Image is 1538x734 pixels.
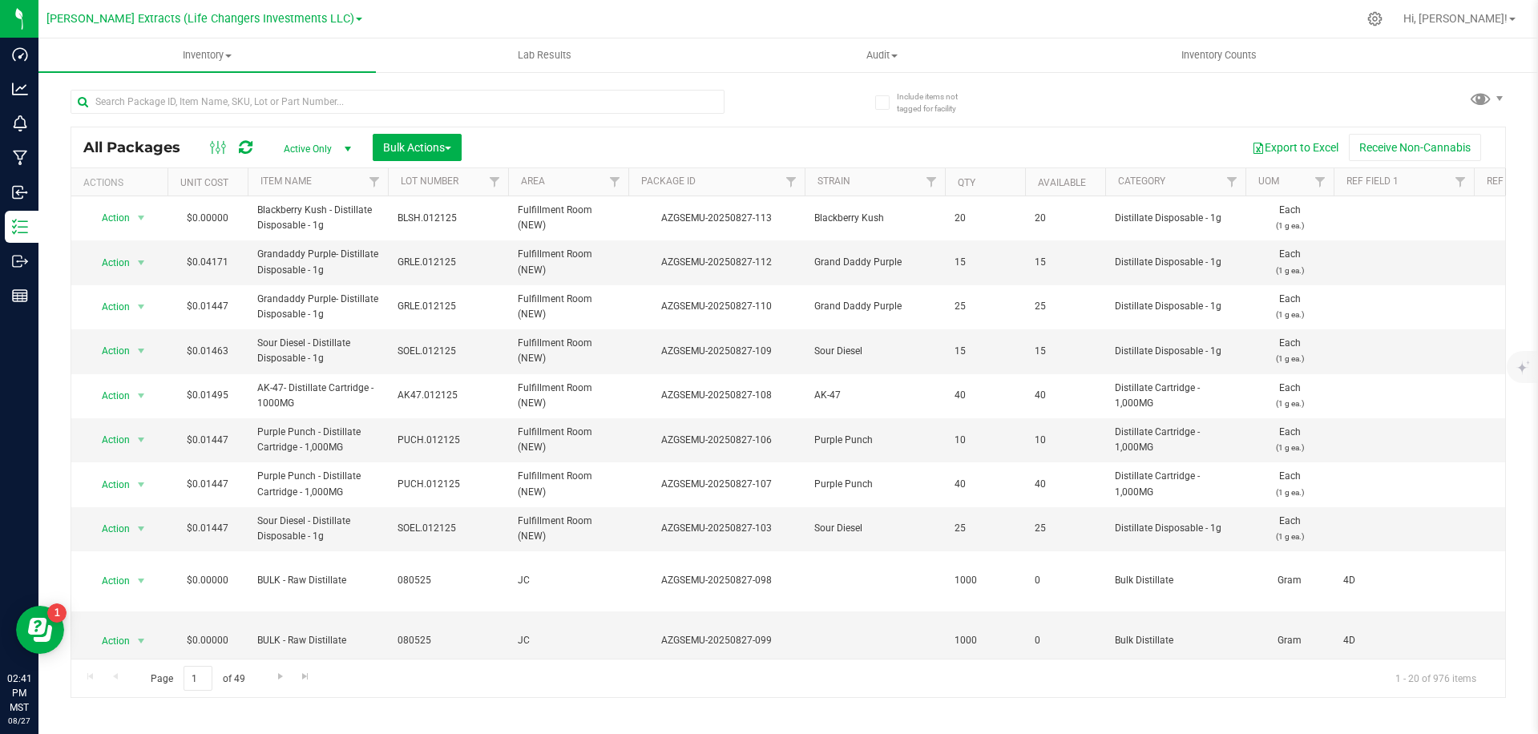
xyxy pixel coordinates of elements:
span: Fulfillment Room (NEW) [518,203,619,233]
a: Filter [1307,168,1334,196]
span: Purple Punch [814,477,935,492]
span: Gram [1255,633,1324,648]
span: 1000 [955,573,1015,588]
a: Inventory Counts [1051,38,1388,72]
div: AZGSEMU-20250827-106 [626,433,807,448]
button: Receive Non-Cannabis [1349,134,1481,161]
inline-svg: Dashboard [12,46,28,63]
div: AZGSEMU-20250827-109 [626,344,807,359]
span: 4D [1343,573,1464,588]
a: Filter [602,168,628,196]
span: Blackberry Kush - Distillate Disposable - 1g [257,203,378,233]
a: Area [521,175,545,187]
span: Bulk Distillate [1115,633,1236,648]
span: select [131,518,151,540]
inline-svg: Outbound [12,253,28,269]
span: Grand Daddy Purple [814,255,935,270]
a: Category [1118,175,1165,187]
span: Bulk Distillate [1115,573,1236,588]
span: Distillate Cartridge - 1,000MG [1115,425,1236,455]
span: JC [518,573,619,588]
div: Actions [83,177,161,188]
td: $0.00000 [168,196,248,240]
span: 0 [1035,573,1096,588]
span: JC [518,633,619,648]
td: $0.01447 [168,285,248,329]
span: Page of 49 [137,666,258,691]
span: 10 [955,433,1015,448]
a: Filter [482,168,508,196]
span: BLSH.012125 [398,211,499,226]
a: Filter [1219,168,1245,196]
span: Fulfillment Room (NEW) [518,292,619,322]
span: Fulfillment Room (NEW) [518,336,619,366]
span: select [131,630,151,652]
span: select [131,296,151,318]
a: Lab Results [376,38,713,72]
span: Inventory Counts [1160,48,1278,63]
p: (1 g ea.) [1255,351,1324,366]
span: select [131,252,151,274]
span: SOEL.012125 [398,521,499,536]
span: 20 [1035,211,1096,226]
a: Filter [918,168,945,196]
span: select [131,570,151,592]
a: Go to the last page [294,666,317,688]
a: Filter [1447,168,1474,196]
span: PUCH.012125 [398,433,499,448]
span: AK-47- Distillate Cartridge - 1000MG [257,381,378,411]
p: (1 g ea.) [1255,263,1324,278]
span: 25 [1035,521,1096,536]
span: Fulfillment Room (NEW) [518,381,619,411]
a: Filter [361,168,388,196]
span: 25 [955,299,1015,314]
span: Purple Punch - Distillate Cartridge - 1,000MG [257,425,378,455]
span: Fulfillment Room (NEW) [518,247,619,277]
div: AZGSEMU-20250827-110 [626,299,807,314]
span: Each [1255,469,1324,499]
p: (1 g ea.) [1255,529,1324,544]
p: (1 g ea.) [1255,485,1324,500]
span: Sour Diesel - Distillate Disposable - 1g [257,336,378,366]
span: Purple Punch [814,433,935,448]
span: Action [87,207,131,229]
span: 15 [955,344,1015,359]
a: Go to the next page [268,666,292,688]
span: 0 [1035,633,1096,648]
span: Each [1255,203,1324,233]
a: Qty [958,177,975,188]
div: AZGSEMU-20250827-103 [626,521,807,536]
span: 4D [1343,633,1464,648]
td: $0.01447 [168,507,248,551]
span: Action [87,429,131,451]
span: Action [87,630,131,652]
iframe: Resource center unread badge [47,603,67,623]
span: 1000 [955,633,1015,648]
span: Grandaddy Purple- Distillate Disposable - 1g [257,292,378,322]
td: $0.01463 [168,329,248,373]
span: Distillate Disposable - 1g [1115,299,1236,314]
span: [PERSON_NAME] Extracts (Life Changers Investments LLC) [46,12,354,26]
span: Distillate Disposable - 1g [1115,521,1236,536]
td: $0.01447 [168,462,248,506]
span: Sour Diesel [814,521,935,536]
span: select [131,474,151,496]
span: 10 [1035,433,1096,448]
span: SOEL.012125 [398,344,499,359]
p: 02:41 PM MST [7,671,31,715]
span: Distillate Cartridge - 1,000MG [1115,381,1236,411]
span: Each [1255,292,1324,322]
a: Ref Field 1 [1346,175,1399,187]
span: 40 [955,477,1015,492]
a: Unit Cost [180,177,228,188]
span: Action [87,474,131,496]
span: select [131,207,151,229]
span: BULK - Raw Distillate [257,573,378,588]
a: Lot Number [401,175,458,187]
div: AZGSEMU-20250827-112 [626,255,807,270]
span: Hi, [PERSON_NAME]! [1403,12,1508,25]
span: 40 [955,388,1015,403]
div: AZGSEMU-20250827-108 [626,388,807,403]
div: AZGSEMU-20250827-099 [626,633,807,648]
